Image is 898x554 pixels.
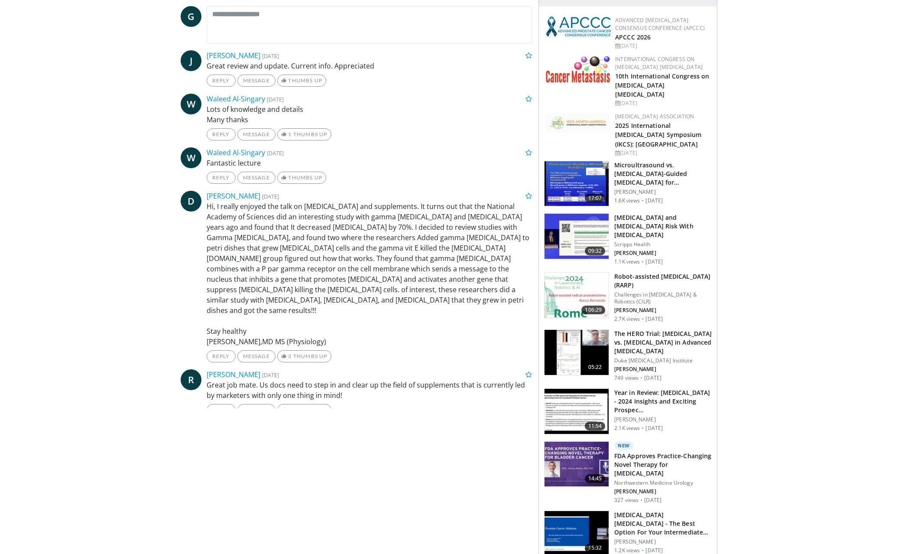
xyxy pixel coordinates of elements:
a: Reply [207,75,236,87]
a: Thumbs Up [277,172,326,184]
div: · [642,258,644,265]
span: 106:29 [581,306,605,314]
a: 4 Thumbs Up [277,404,331,416]
p: Duke [MEDICAL_DATA] Institute [614,357,712,364]
p: [DATE] [645,197,663,204]
p: [DATE] [645,547,663,554]
p: 2.7K views [614,316,640,323]
img: 11abbcd4-a476-4be7-920b-41eb594d8390.150x105_q85_crop-smart_upscale.jpg [545,214,609,259]
div: [DATE] [615,99,710,107]
p: 1.1K views [614,258,640,265]
span: 3 [288,353,292,359]
h3: FDA Approves Practice-Changing Novel Therapy for [MEDICAL_DATA] [614,452,712,478]
p: Fantastic lecture [207,158,532,168]
p: Great job mate. Us docs need to step in and clear up the field of supplements that is currently l... [207,380,532,401]
p: [PERSON_NAME] [614,416,712,423]
h3: Year in Review: [MEDICAL_DATA] - 2024 Insights and Exciting Prospec… [614,388,712,414]
p: Great review and update. Current info. Appreciated [207,61,532,71]
span: 09:32 [585,247,606,255]
a: 14:45 New FDA Approves Practice-Changing Novel Therapy for [MEDICAL_DATA] Northwestern Medicine U... [544,441,712,504]
a: 106:29 Robot-assisted [MEDICAL_DATA] (RARP) Challenges in [MEDICAL_DATA] & Robotics (CILR) [PERSO... [544,272,712,323]
span: 15:32 [585,544,606,552]
a: Reply [207,172,236,184]
a: Reply [207,404,236,416]
p: 2.1K views [614,425,640,432]
small: [DATE] [267,149,284,157]
div: · [642,197,644,204]
small: [DATE] [262,52,279,60]
a: Reply [207,350,236,362]
a: Thumbs Up [277,75,326,87]
h3: Microultrasound vs. [MEDICAL_DATA]-Guided [MEDICAL_DATA] for [MEDICAL_DATA] Diagnosis … [614,161,712,187]
p: [PERSON_NAME] [614,189,712,196]
a: 11:54 Year in Review: [MEDICAL_DATA] - 2024 Insights and Exciting Prospec… [PERSON_NAME] 2.1K vie... [544,388,712,434]
img: fca7e709-d275-4aeb-92d8-8ddafe93f2a6.png.150x105_q85_autocrop_double_scale_upscale_version-0.2.png [546,113,611,133]
a: J [181,50,201,71]
a: D [181,191,201,212]
a: Waleed Al-Singary [207,94,265,104]
p: 1.2K views [614,547,640,554]
a: 05:22 The HERO Trial: [MEDICAL_DATA] vs. [MEDICAL_DATA] in Advanced [MEDICAL_DATA] Duke [MEDICAL_... [544,329,712,381]
div: · [642,316,644,323]
p: Challenges in [MEDICAL_DATA] & Robotics (CILR) [614,291,712,305]
div: · [642,425,644,432]
span: 1 [288,131,292,137]
span: R [181,369,201,390]
a: [MEDICAL_DATA] Association [615,113,694,120]
p: Scripps Health [614,241,712,248]
div: [DATE] [615,149,710,157]
p: [PERSON_NAME] [614,250,712,257]
a: [PERSON_NAME] [207,191,260,201]
h3: The HERO Trial: [MEDICAL_DATA] vs. [MEDICAL_DATA] in Advanced [MEDICAL_DATA] [614,329,712,355]
a: International Congress on [MEDICAL_DATA] [MEDICAL_DATA] [615,55,703,71]
a: 09:32 [MEDICAL_DATA] and [MEDICAL_DATA] Risk With [MEDICAL_DATA] Scripps Health [PERSON_NAME] 1.1... [544,213,712,265]
a: Message [237,128,276,140]
a: Message [237,172,276,184]
p: [PERSON_NAME] [614,366,712,373]
a: Message [237,404,276,416]
a: Reply [207,128,236,140]
span: 11:54 [585,422,606,430]
div: · [640,375,642,381]
a: 3 Thumbs Up [277,350,331,362]
span: 14:45 [585,474,606,483]
img: 7b039f69-709e-453b-99be-03a5bd12f97d.150x105_q85_crop-smart_upscale.jpg [545,330,609,375]
div: [DATE] [615,42,710,50]
h3: [MEDICAL_DATA] and [MEDICAL_DATA] Risk With [MEDICAL_DATA] [614,213,712,239]
a: Waleed Al-Singary [207,148,265,157]
a: Advanced [MEDICAL_DATA] Consensus Conference (APCCC) [615,16,705,32]
small: [DATE] [267,95,284,103]
span: 4 [288,407,292,413]
img: 92ba7c40-df22-45a2-8e3f-1ca017a3d5ba.png.150x105_q85_autocrop_double_scale_upscale_version-0.2.png [546,16,611,37]
a: W [181,94,201,114]
img: 6ff8bc22-9509-4454-a4f8-ac79dd3b8976.png.150x105_q85_autocrop_double_scale_upscale_version-0.2.png [546,55,611,83]
a: 10th International Congress on [MEDICAL_DATA] [MEDICAL_DATA] [615,72,709,98]
a: G [181,6,201,27]
h3: [MEDICAL_DATA] [MEDICAL_DATA] - The Best Option For Your Intermediate Ris… [614,511,712,537]
span: 17:07 [585,194,606,202]
img: d0371492-b5bc-4101-bdcb-0105177cfd27.150x105_q85_crop-smart_upscale.jpg [545,161,609,206]
a: Message [237,350,276,362]
p: Hi, I really enjoyed the talk on [MEDICAL_DATA] and supplements. It turns out that the National A... [207,201,532,347]
p: [DATE] [644,497,661,504]
small: [DATE] [262,371,279,379]
a: APCCC 2026 [615,33,651,41]
a: 2025 International [MEDICAL_DATA] Symposium (IKCS): [GEOGRAPHIC_DATA] [615,121,701,148]
p: [DATE] [645,425,663,432]
img: 57508ba9-ba58-4a02-afac-a3f3814e9278.150x105_q85_crop-smart_upscale.jpg [545,389,609,434]
p: Northwestern Medicine Urology [614,479,712,486]
img: 3c55460c-db2a-44d2-8b89-0c2da8efccc0.150x105_q85_crop-smart_upscale.jpg [545,442,609,487]
div: · [642,547,644,554]
span: 05:22 [585,363,606,372]
p: [DATE] [644,375,661,381]
a: [PERSON_NAME] [207,370,260,379]
p: [DATE] [645,258,663,265]
a: [PERSON_NAME] [207,51,260,60]
p: Lots of knowledge and details Many thanks [207,104,532,125]
div: · [640,497,642,504]
span: W [181,147,201,168]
